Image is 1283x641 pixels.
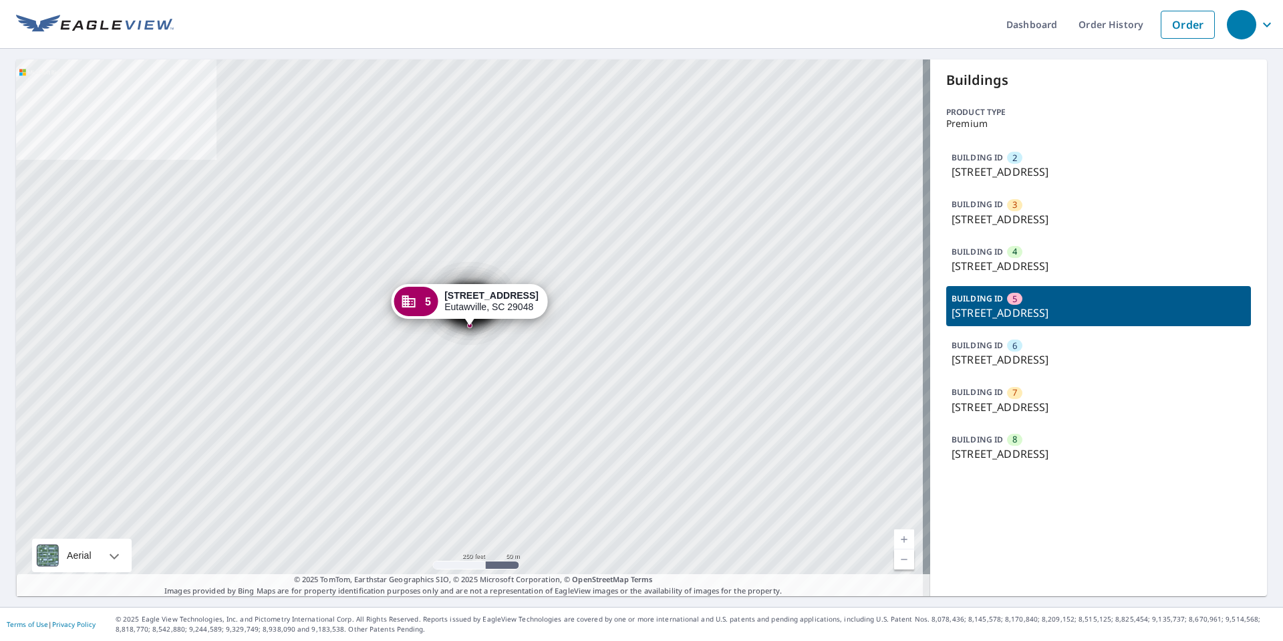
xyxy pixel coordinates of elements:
[952,340,1003,351] p: BUILDING ID
[952,446,1246,462] p: [STREET_ADDRESS]
[952,399,1246,415] p: [STREET_ADDRESS]
[946,106,1251,118] p: Product type
[946,70,1251,90] p: Buildings
[294,574,653,586] span: © 2025 TomTom, Earthstar Geographics SIO, © 2025 Microsoft Corporation, ©
[894,549,914,569] a: Current Level 17, Zoom Out
[1012,386,1017,399] span: 7
[425,297,431,307] span: 5
[1012,152,1017,164] span: 2
[116,614,1276,634] p: © 2025 Eagle View Technologies, Inc. and Pictometry International Corp. All Rights Reserved. Repo...
[572,574,628,584] a: OpenStreetMap
[52,620,96,629] a: Privacy Policy
[1012,199,1017,211] span: 3
[16,574,930,596] p: Images provided by Bing Maps are for property identification purposes only and are not a represen...
[952,305,1246,321] p: [STREET_ADDRESS]
[7,620,96,628] p: |
[391,284,548,326] div: Dropped pin, building 5, Commercial property, 321 Second St Eutawville, SC 29048
[1012,245,1017,258] span: 4
[952,258,1246,274] p: [STREET_ADDRESS]
[1161,11,1215,39] a: Order
[952,152,1003,163] p: BUILDING ID
[952,199,1003,210] p: BUILDING ID
[946,118,1251,129] p: Premium
[631,574,653,584] a: Terms
[952,211,1246,227] p: [STREET_ADDRESS]
[32,539,132,572] div: Aerial
[894,529,914,549] a: Current Level 17, Zoom In
[1012,433,1017,446] span: 8
[444,290,539,313] div: Eutawville, SC 29048
[952,434,1003,445] p: BUILDING ID
[952,246,1003,257] p: BUILDING ID
[952,352,1246,368] p: [STREET_ADDRESS]
[16,15,174,35] img: EV Logo
[63,539,96,572] div: Aerial
[7,620,48,629] a: Terms of Use
[952,293,1003,304] p: BUILDING ID
[1012,293,1017,305] span: 5
[952,164,1246,180] p: [STREET_ADDRESS]
[952,386,1003,398] p: BUILDING ID
[444,290,539,301] strong: [STREET_ADDRESS]
[1012,340,1017,352] span: 6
